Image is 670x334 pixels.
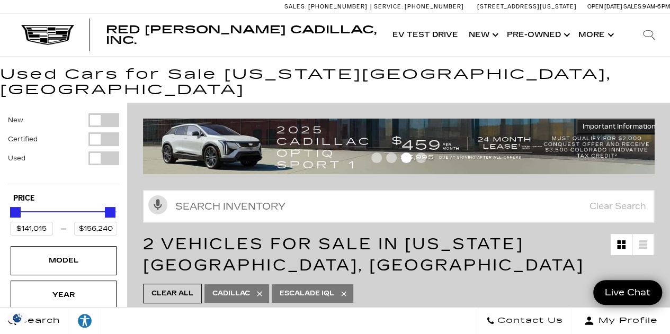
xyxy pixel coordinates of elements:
[495,313,563,328] span: Contact Us
[8,115,23,125] label: New
[284,4,370,10] a: Sales: [PHONE_NUMBER]
[8,153,25,164] label: Used
[401,152,412,163] span: Go to slide 3
[371,152,382,163] span: Go to slide 1
[386,152,397,163] span: Go to slide 2
[21,25,74,45] img: Cadillac Dark Logo with Cadillac White Text
[405,3,464,10] span: [PHONE_NUMBER]
[477,3,577,10] a: [STREET_ADDRESS][US_STATE]
[212,287,250,300] span: Cadillac
[611,234,632,255] a: Grid View
[370,4,467,10] a: Service: [PHONE_NUMBER]
[69,313,101,329] div: Explore your accessibility options
[106,24,377,46] a: Red [PERSON_NAME] Cadillac, Inc.
[576,119,662,134] button: Important Information
[583,122,656,131] span: Important Information
[308,3,368,10] span: [PHONE_NUMBER]
[11,246,117,275] div: ModelModel
[11,281,117,309] div: YearYear
[10,207,21,218] div: Minimum Price
[143,190,654,223] input: Search Inventory
[280,287,334,300] span: ESCALADE IQL
[387,14,463,56] a: EV Test Drive
[143,234,584,275] span: 2 Vehicles for Sale in [US_STATE][GEOGRAPHIC_DATA], [GEOGRAPHIC_DATA]
[284,3,307,10] span: Sales:
[628,14,670,56] div: Search
[106,23,377,47] span: Red [PERSON_NAME] Cadillac, Inc.
[573,14,617,56] button: More
[478,308,571,334] a: Contact Us
[143,119,662,174] img: 2508-August-FOM-OPTIQ-Lease9
[10,203,117,236] div: Price
[587,3,622,10] span: Open [DATE]
[5,312,30,323] img: Opt-Out Icon
[69,308,101,334] a: Explore your accessibility options
[8,134,38,145] label: Certified
[594,313,658,328] span: My Profile
[13,194,114,203] h5: Price
[502,14,573,56] a: Pre-Owned
[593,280,662,305] a: Live Chat
[16,313,60,328] span: Search
[5,312,30,323] section: Click to Open Cookie Consent Modal
[623,3,642,10] span: Sales:
[10,222,53,236] input: Minimum
[374,3,403,10] span: Service:
[37,255,90,266] div: Model
[600,286,656,299] span: Live Chat
[416,152,426,163] span: Go to slide 4
[105,207,115,218] div: Maximum Price
[463,14,502,56] a: New
[642,3,670,10] span: 9 AM-6 PM
[37,289,90,301] div: Year
[8,113,119,184] div: Filter by Vehicle Type
[74,222,117,236] input: Maximum
[571,308,670,334] button: Open user profile menu
[151,287,193,300] span: Clear All
[148,195,167,214] svg: Click to toggle on voice search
